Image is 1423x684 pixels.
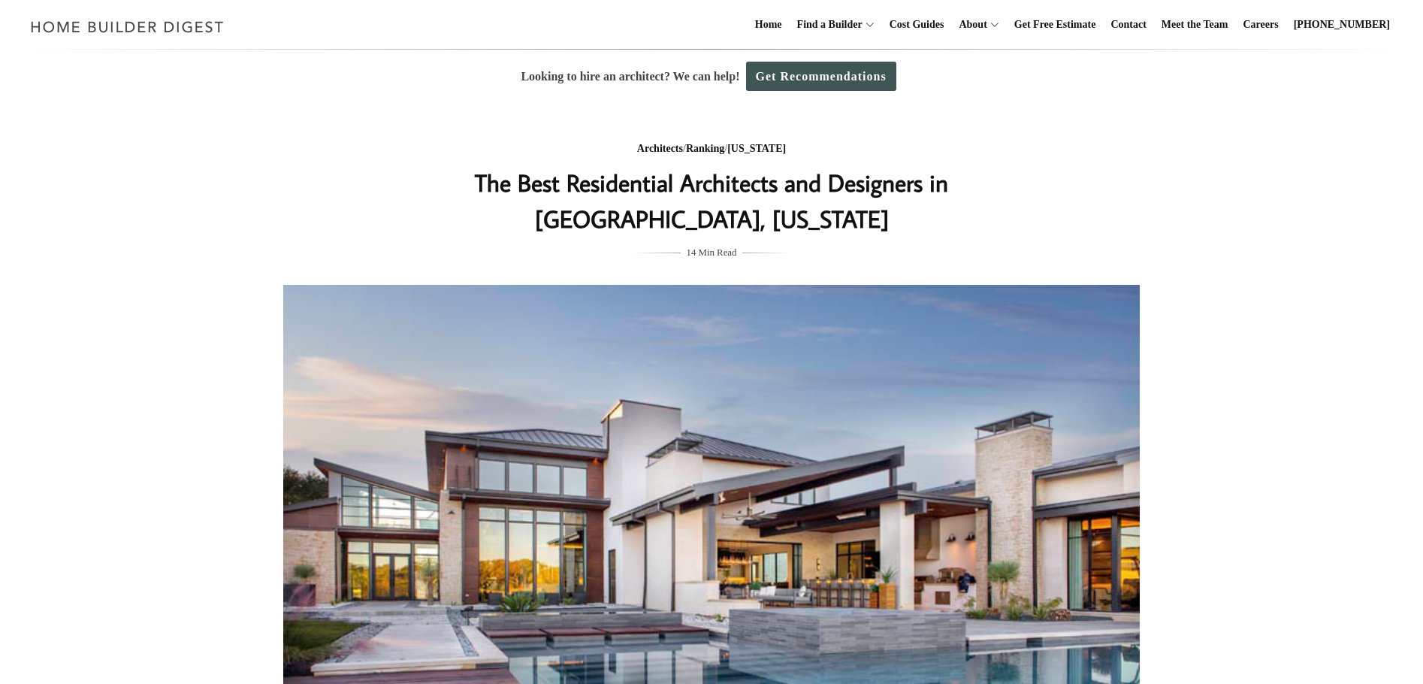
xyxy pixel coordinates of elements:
a: Contact [1104,1,1152,49]
a: Meet the Team [1156,1,1234,49]
a: Get Free Estimate [1008,1,1102,49]
a: Cost Guides [884,1,950,49]
div: / / [412,140,1011,159]
h1: The Best Residential Architects and Designers in [GEOGRAPHIC_DATA], [US_STATE] [412,165,1011,237]
a: Careers [1237,1,1285,49]
a: [US_STATE] [727,143,786,154]
a: [PHONE_NUMBER] [1288,1,1396,49]
a: Architects [637,143,683,154]
a: Find a Builder [791,1,863,49]
a: Get Recommendations [746,62,896,91]
a: Ranking [686,143,724,154]
span: 14 Min Read [687,244,737,261]
img: Home Builder Digest [24,12,231,41]
a: About [953,1,986,49]
a: Home [749,1,788,49]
